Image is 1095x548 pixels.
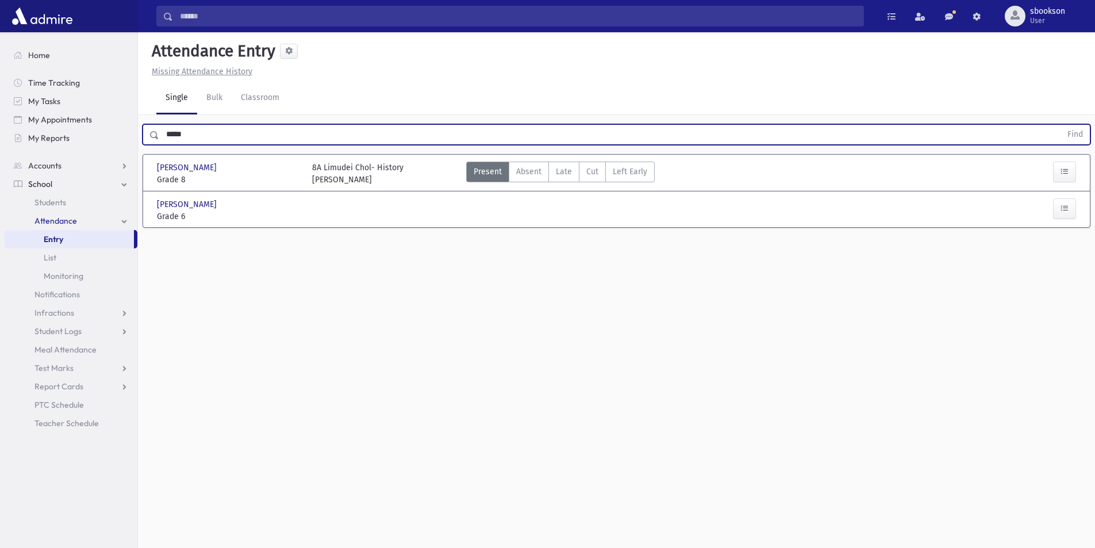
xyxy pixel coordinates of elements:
[28,96,60,106] span: My Tasks
[5,285,137,304] a: Notifications
[5,175,137,193] a: School
[197,82,232,114] a: Bulk
[1030,16,1065,25] span: User
[586,166,598,178] span: Cut
[44,252,56,263] span: List
[5,304,137,322] a: Infractions
[5,414,137,432] a: Teacher Schedule
[34,344,97,355] span: Meal Attendance
[34,381,83,392] span: Report Cards
[613,166,647,178] span: Left Early
[147,41,275,61] h5: Attendance Entry
[28,78,80,88] span: Time Tracking
[5,46,137,64] a: Home
[5,92,137,110] a: My Tasks
[157,198,219,210] span: [PERSON_NAME]
[28,114,92,125] span: My Appointments
[5,396,137,414] a: PTC Schedule
[147,67,252,76] a: Missing Attendance History
[5,322,137,340] a: Student Logs
[34,289,80,300] span: Notifications
[516,166,541,178] span: Absent
[1030,7,1065,16] span: sbookson
[157,174,301,186] span: Grade 8
[34,308,74,318] span: Infractions
[5,156,137,175] a: Accounts
[156,82,197,114] a: Single
[34,400,84,410] span: PTC Schedule
[5,248,137,267] a: List
[312,162,404,186] div: 8A Limudei Chol- History [PERSON_NAME]
[556,166,572,178] span: Late
[9,5,75,28] img: AdmirePro
[5,267,137,285] a: Monitoring
[28,160,62,171] span: Accounts
[5,110,137,129] a: My Appointments
[5,377,137,396] a: Report Cards
[5,359,137,377] a: Test Marks
[28,133,70,143] span: My Reports
[5,129,137,147] a: My Reports
[5,212,137,230] a: Attendance
[44,271,83,281] span: Monitoring
[157,210,301,223] span: Grade 6
[44,234,63,244] span: Entry
[34,197,66,208] span: Students
[28,179,52,189] span: School
[474,166,502,178] span: Present
[34,363,74,373] span: Test Marks
[5,193,137,212] a: Students
[466,162,655,186] div: AttTypes
[28,50,50,60] span: Home
[1061,125,1090,144] button: Find
[152,67,252,76] u: Missing Attendance History
[232,82,289,114] a: Classroom
[34,326,82,336] span: Student Logs
[157,162,219,174] span: [PERSON_NAME]
[5,230,134,248] a: Entry
[5,74,137,92] a: Time Tracking
[34,216,77,226] span: Attendance
[173,6,863,26] input: Search
[34,418,99,428] span: Teacher Schedule
[5,340,137,359] a: Meal Attendance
